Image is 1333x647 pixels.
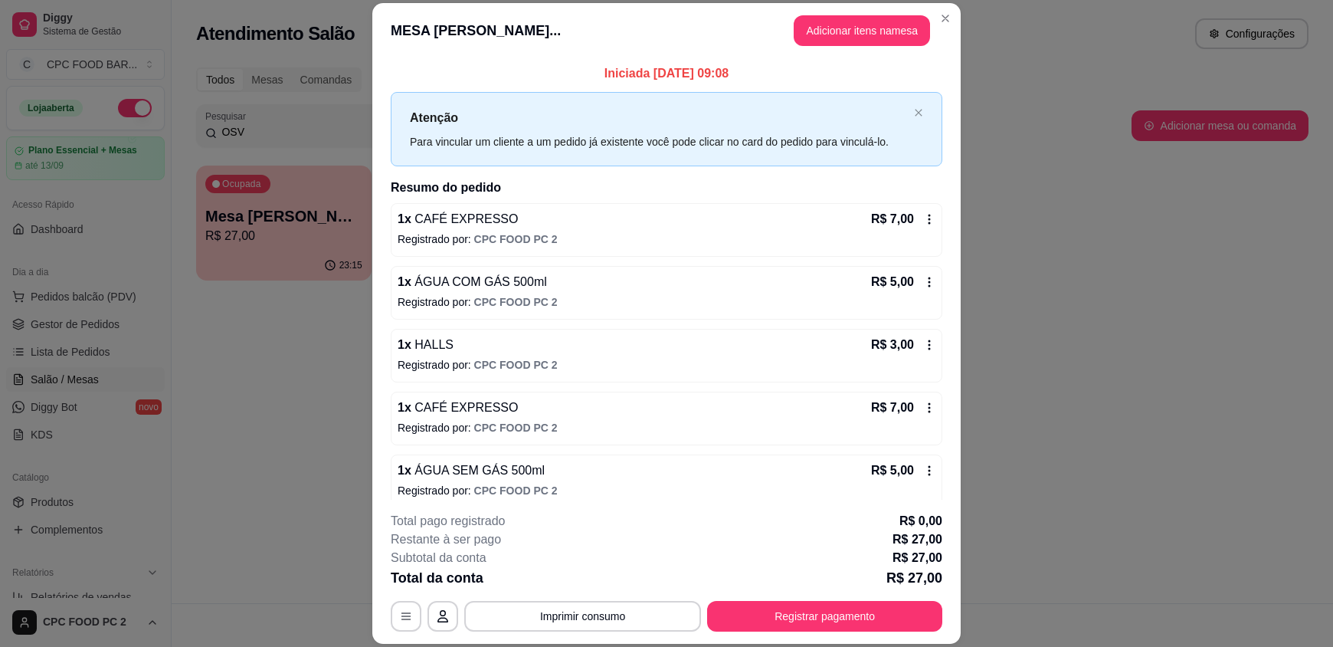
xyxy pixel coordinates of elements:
[914,108,923,118] button: close
[398,232,935,247] p: Registrado por:
[398,336,454,354] p: 1 x
[391,64,942,83] p: Iniciada [DATE] 09:08
[411,338,454,351] span: HALLS
[871,461,914,480] p: R$ 5,00
[398,357,935,373] p: Registrado por:
[464,601,701,632] button: Imprimir consumo
[398,483,935,498] p: Registrado por:
[391,512,505,530] p: Total pago registrado
[411,401,519,414] span: CAFÉ EXPRESSO
[391,567,483,589] p: Total da conta
[474,296,558,308] span: CPC FOOD PC 2
[914,108,923,117] span: close
[391,530,501,549] p: Restante à ser pago
[372,3,961,58] header: MESA [PERSON_NAME]...
[892,530,942,549] p: R$ 27,00
[410,133,908,150] div: Para vincular um cliente a um pedido já existente você pode clicar no card do pedido para vinculá...
[411,464,545,477] span: ÁGUA SEM GÁS 500ml
[391,549,486,567] p: Subtotal da conta
[398,461,545,480] p: 1 x
[707,601,942,632] button: Registrar pagamento
[899,512,942,530] p: R$ 0,00
[474,359,558,371] span: CPC FOOD PC 2
[474,422,558,434] span: CPC FOOD PC 2
[411,275,547,288] span: ÁGUA COM GÁS 500ml
[411,212,519,225] span: CAFÉ EXPRESSO
[871,336,914,354] p: R$ 3,00
[398,210,518,228] p: 1 x
[892,549,942,567] p: R$ 27,00
[794,15,930,46] button: Adicionar itens namesa
[871,273,914,291] p: R$ 5,00
[871,399,914,417] p: R$ 7,00
[398,294,935,310] p: Registrado por:
[398,420,935,435] p: Registrado por:
[474,484,558,497] span: CPC FOOD PC 2
[886,567,942,589] p: R$ 27,00
[871,210,914,228] p: R$ 7,00
[933,6,958,31] button: Close
[398,399,518,417] p: 1 x
[398,273,547,291] p: 1 x
[474,233,558,245] span: CPC FOOD PC 2
[410,108,908,127] p: Atenção
[391,179,942,197] h2: Resumo do pedido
